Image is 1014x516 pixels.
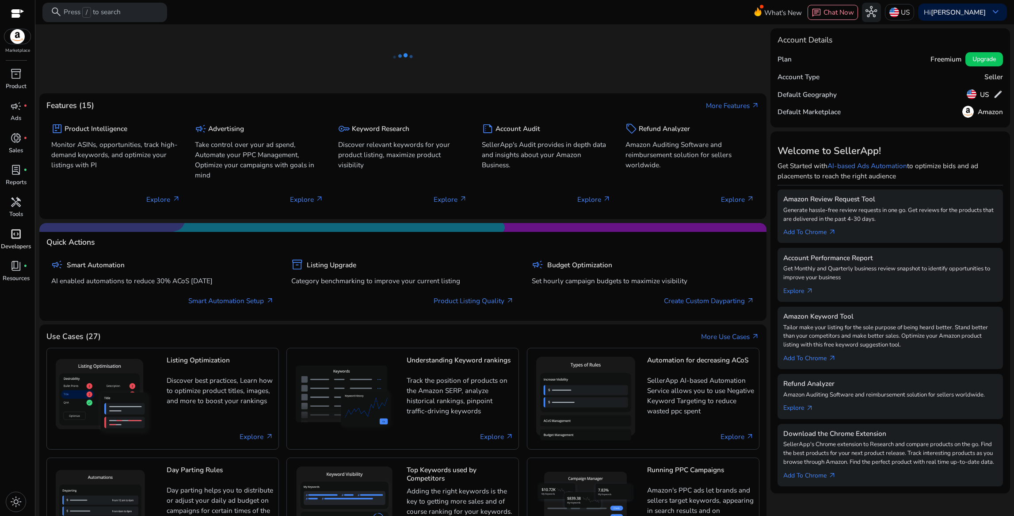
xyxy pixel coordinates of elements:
span: / [82,7,91,18]
h4: Quick Actions [46,238,95,247]
p: Marketplace [5,47,30,54]
p: Reports [6,178,27,187]
p: SellerApp AI-based Automation Service allows you to use Negative Keyword Targeting to reduce wast... [647,375,754,416]
span: campaign [532,259,543,270]
span: arrow_outward [806,404,814,412]
p: Tools [9,210,23,219]
h5: Understanding Keyword rankings [407,356,514,372]
p: Developers [1,243,31,251]
h5: Amazon Keyword Tool [783,312,997,320]
p: SellerApp's Audit provides in depth data and insights about your Amazon Business. [482,139,611,170]
a: Create Custom Dayparting [664,296,755,306]
span: handyman [10,196,22,208]
h4: Features (15) [46,101,94,110]
h5: Amazon Review Request Tool [783,195,997,203]
p: Explore [577,194,611,204]
a: Explorearrow_outward [783,400,822,413]
h5: Download the Chrome Extension [783,430,997,438]
button: chatChat Now [808,5,858,20]
h5: US [980,91,989,99]
p: Explore [721,194,755,204]
p: Explore [290,194,324,204]
p: Track the position of products on the Amazon SERP, analyze historical rankings, pinpoint traffic-... [407,375,514,416]
a: Explorearrow_outward [783,282,822,296]
a: Add To Chrome [783,467,844,481]
span: arrow_outward [828,472,836,480]
span: arrow_outward [746,433,754,441]
h5: Running PPC Campaigns [647,466,754,481]
h5: Refund Analyzer [783,380,997,388]
a: Explore [240,431,273,442]
p: Discover best practices, Learn how to optimize product titles, images, and more to boost your ran... [167,375,274,413]
h5: Account Performance Report [783,254,997,262]
span: light_mode [10,496,22,508]
img: us.svg [967,89,976,99]
span: edit [993,89,1003,99]
span: lab_profile [10,164,22,176]
span: arrow_outward [603,195,611,203]
span: fiber_manual_record [23,104,27,108]
span: key [338,123,350,135]
h5: Automation for decreasing ACoS [647,356,754,372]
h5: Advertising [208,125,244,133]
h5: Top Keywords used by Competitors [407,466,514,482]
img: amazon.svg [4,29,31,44]
p: Get Started with to optimize bids and ad placements to reach the right audience [778,161,1003,181]
p: Tailor make your listing for the sole purpose of being heard better. Stand better than your compe... [783,323,997,350]
img: us.svg [889,8,899,17]
p: US [901,4,910,20]
span: arrow_outward [316,195,324,203]
span: inventory_2 [291,259,303,270]
h3: Welcome to SellerApp! [778,145,1003,157]
p: Amazon Auditing Software and reimbursement solution for sellers worldwide. [783,391,997,400]
span: arrow_outward [828,228,836,236]
h5: Account Type [778,73,820,81]
button: hub [862,3,881,22]
span: arrow_outward [806,287,814,295]
span: sell [625,123,637,135]
p: Explore [434,194,467,204]
p: Take control over your ad spend, Automate your PPC Management, Optimize your campaigns with goals... [195,139,324,180]
span: arrow_outward [506,433,514,441]
h5: Refund Analyzer [639,125,690,133]
a: Smart Automation Setup [188,296,274,306]
p: Resources [3,274,30,283]
span: package [51,123,63,135]
h4: Account Details [778,35,832,45]
span: arrow_outward [266,297,274,305]
img: amazon.svg [962,106,974,117]
h5: Seller [984,73,1003,81]
span: chat [812,8,821,18]
span: search [50,6,62,18]
p: Set hourly campaign budgets to maximize visibility [532,276,755,286]
span: Chat Now [823,8,854,17]
span: fiber_manual_record [23,136,27,140]
a: More Use Casesarrow_outward [701,331,759,342]
h5: Default Marketplace [778,108,841,116]
span: Upgrade [972,54,996,64]
span: arrow_outward [747,297,755,305]
p: Monitor ASINs, opportunities, track high-demand keywords, and optimize your listings with PI [51,139,180,170]
span: keyboard_arrow_down [990,6,1001,18]
span: campaign [51,259,63,270]
p: SellerApp's Chrome extension to Research and compare products on the go. Find the best products f... [783,440,997,466]
span: code_blocks [10,228,22,240]
img: Automation for decreasing ACoS [532,353,639,444]
a: Add To Chrome [783,223,844,237]
span: fiber_manual_record [23,264,27,268]
a: Explore [720,431,754,442]
a: More Featuresarrow_outward [706,100,759,111]
p: Get Monthly and Quarterly business review snapshot to identify opportunities to improve your busi... [783,265,997,282]
a: Add To Chrome [783,350,844,363]
h5: Smart Automation [67,261,125,269]
span: arrow_outward [459,195,467,203]
button: Upgrade [965,52,1003,66]
span: book_4 [10,260,22,272]
span: What's New [764,5,802,20]
p: Explore [146,194,180,204]
img: Listing Optimization [52,355,159,442]
span: campaign [10,100,22,112]
span: arrow_outward [506,297,514,305]
h5: Budget Optimization [547,261,612,269]
h5: Day Parting Rules [167,466,274,481]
